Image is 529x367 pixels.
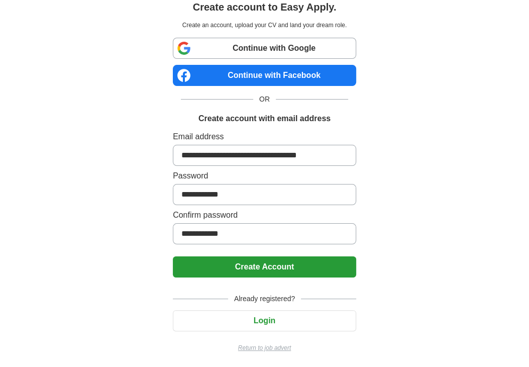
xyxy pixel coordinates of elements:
label: Email address [173,131,356,143]
a: Login [173,316,356,325]
button: Login [173,310,356,331]
label: Password [173,170,356,182]
p: Create an account, upload your CV and land your dream role. [175,21,354,30]
h1: Create account with email address [198,113,331,125]
span: OR [253,94,276,105]
span: Already registered? [228,294,301,304]
a: Return to job advert [173,343,356,352]
a: Continue with Google [173,38,356,59]
label: Confirm password [173,209,356,221]
a: Continue with Facebook [173,65,356,86]
button: Create Account [173,256,356,278]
